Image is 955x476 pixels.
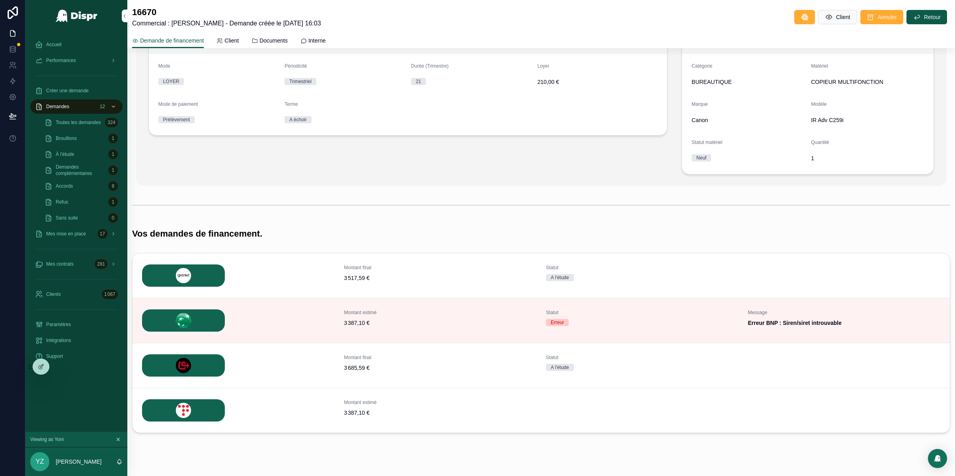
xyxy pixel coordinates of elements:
[30,287,123,301] a: Clients1 067
[132,6,321,19] h1: 16670
[108,134,118,143] div: 1
[30,436,64,443] span: Viewing as Yoni
[46,231,86,237] span: Mes mise en place
[97,229,107,239] div: 17
[142,354,225,377] img: LOCAM.png
[551,274,569,281] div: A l'étude
[344,274,537,282] span: 3 517,59 €
[56,151,74,157] span: À l'étude
[108,197,118,207] div: 1
[102,289,118,299] div: 1 067
[132,33,204,49] a: Demande de financement
[108,213,118,223] div: 0
[46,57,76,64] span: Performances
[546,354,739,361] span: Statut
[30,317,123,332] a: Paramètres
[811,63,828,69] span: Matériel
[285,63,307,69] span: Périodicité
[818,10,857,24] button: Client
[30,84,123,98] a: Créer une demande
[551,364,569,371] div: A l'étude
[251,33,288,49] a: Documents
[289,78,312,85] div: Trimestriel
[836,13,850,21] span: Client
[928,449,947,468] div: Open Intercom Messenger
[344,364,537,372] span: 3 685,59 €
[696,154,706,161] div: Neuf
[692,63,712,69] span: Catégorie
[30,257,123,271] a: Mes contrats281
[30,53,123,68] a: Performances
[95,259,107,269] div: 281
[811,78,883,86] span: COPIEUR MULTIFONCTION
[878,13,897,21] span: Annuler
[142,399,225,422] img: LEASECOM.png
[142,264,225,287] img: GREN.png
[811,140,829,145] span: Quantité
[158,63,170,69] span: Mode
[692,140,722,145] span: Statut matériel
[924,13,941,21] span: Retour
[30,227,123,241] a: Mes mise en place17
[56,215,78,221] span: Sans suite
[40,163,123,177] a: Demandes complémentaires1
[163,78,179,85] div: LOYER
[40,131,123,146] a: Brouillons1
[259,37,288,45] span: Documents
[906,10,947,24] button: Retour
[140,37,204,45] span: Demande de financement
[105,118,118,127] div: 324
[344,354,537,361] span: Montant final
[748,309,941,316] span: Message
[216,33,239,49] a: Client
[289,116,306,123] div: A échoir
[40,147,123,161] a: À l'étude1
[537,78,657,86] span: 210,00 €
[30,99,123,114] a: Demandes12
[56,183,73,189] span: Accords
[55,10,98,22] img: App logo
[30,37,123,52] a: Accueil
[46,353,63,359] span: Support
[25,32,127,374] div: scrollable content
[344,399,537,406] span: Montant estimé
[40,115,123,130] a: Toutes les demandes324
[416,78,421,85] div: 21
[56,164,105,177] span: Demandes complémentaires
[108,165,118,175] div: 1
[692,116,805,124] span: Canon
[30,349,123,363] a: Support
[30,333,123,348] a: Intégrations
[811,116,924,124] span: IR Adv C259i
[546,309,739,316] span: Statut
[46,291,61,297] span: Clients
[692,101,708,107] span: Marque
[56,199,68,205] span: Refus
[411,63,448,69] span: Durée (Trimestre)
[308,37,326,45] span: Interne
[811,154,924,162] span: 1
[811,101,826,107] span: Modèle
[551,319,564,326] div: Erreur
[56,458,101,466] p: [PERSON_NAME]
[344,309,537,316] span: Montant estimé
[132,19,321,28] span: Commercial : [PERSON_NAME] - Demande créée le [DATE] 16:03
[46,321,71,328] span: Paramètres
[40,195,123,209] a: Refus1
[46,41,62,48] span: Accueil
[46,103,69,110] span: Demandes
[40,179,123,193] a: Accords8
[224,37,239,45] span: Client
[46,337,71,344] span: Intégrations
[692,78,732,86] span: BUREAUTIQUE
[56,135,77,142] span: Brouillons
[748,320,842,326] strong: Erreur BNP : Siren/siret introuvable
[108,150,118,159] div: 1
[56,119,101,126] span: Toutes les demandes
[132,228,262,240] h1: Vos demandes de financement.
[46,261,74,267] span: Mes contrats
[46,87,89,94] span: Créer une demande
[108,181,118,191] div: 8
[40,211,123,225] a: Sans suite0
[36,457,44,466] span: YZ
